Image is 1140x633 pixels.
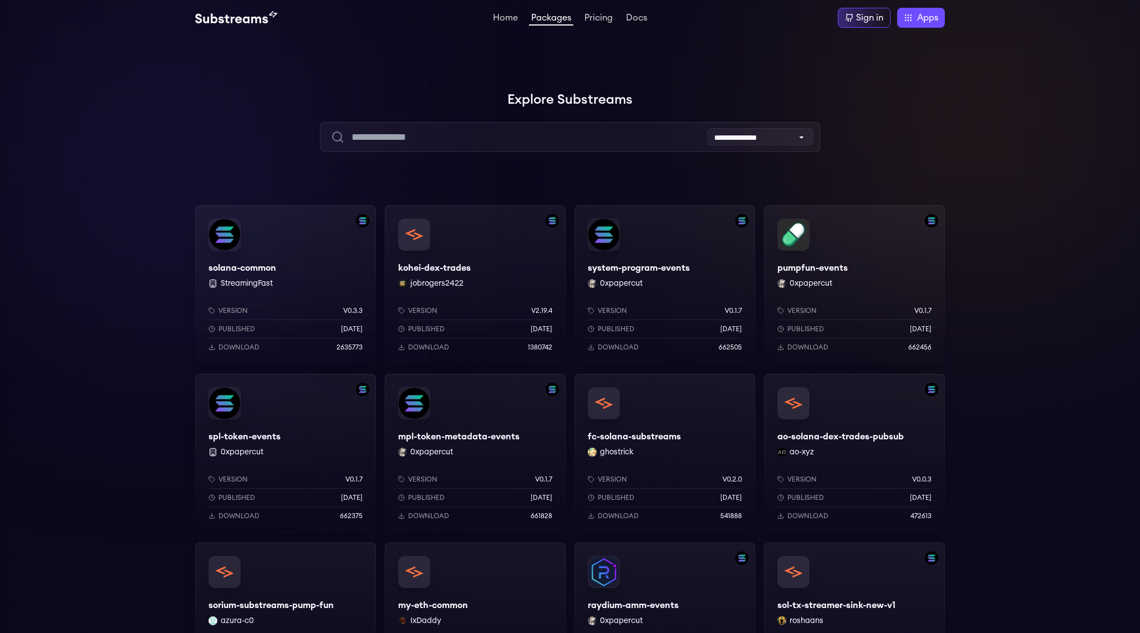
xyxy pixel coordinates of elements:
span: Apps [917,11,938,24]
p: v0.2.0 [722,475,742,484]
button: ao-xyz [790,447,814,458]
p: Version [598,306,627,315]
p: 662505 [719,343,742,352]
img: Filter by solana network [546,383,559,396]
button: azura-c0 [221,615,254,626]
a: Filter by solana networkmpl-token-metadata-eventsmpl-token-metadata-events0xpapercut 0xpapercutVe... [385,374,566,534]
a: Filter by solana networkspl-token-eventsspl-token-events 0xpapercutVersionv0.1.7Published[DATE]Do... [195,374,376,534]
p: v0.1.7 [725,306,742,315]
p: Version [218,306,248,315]
div: Sign in [856,11,883,24]
img: Filter by solana network [925,383,938,396]
a: Sign in [838,8,890,28]
a: Home [491,13,520,24]
a: Docs [624,13,649,24]
p: Version [598,475,627,484]
p: [DATE] [341,493,363,502]
h1: Explore Substreams [195,89,945,111]
img: Filter by solana network [925,214,938,227]
button: 0xpapercut [221,447,263,458]
p: [DATE] [531,325,552,333]
p: 661828 [531,512,552,520]
img: Filter by solana network [546,214,559,227]
p: Download [598,343,639,352]
p: v0.3.3 [343,306,363,315]
p: Download [787,343,828,352]
button: ghostrick [600,447,634,458]
button: 0xpapercut [790,278,832,289]
a: Filter by solana networkao-solana-dex-trades-pubsubao-solana-dex-trades-pubsubao-xyz ao-xyzVersio... [764,374,945,534]
p: Published [787,493,824,502]
a: Filter by solana networkpumpfun-eventspumpfun-events0xpapercut 0xpapercutVersionv0.1.7Published[D... [764,205,945,365]
p: v0.1.7 [535,475,552,484]
img: Substream's logo [195,11,277,24]
button: 0xpapercut [600,278,643,289]
a: Pricing [582,13,615,24]
button: roshaans [790,615,823,626]
img: Filter by solana network [735,551,749,565]
p: Published [218,493,255,502]
a: Packages [529,13,573,26]
a: Filter by solana networksolana-commonsolana-common StreamingFastVersionv0.3.3Published[DATE]Downl... [195,205,376,365]
p: Version [787,475,817,484]
a: Filter by solana networksystem-program-eventssystem-program-events0xpapercut 0xpapercutVersionv0.... [574,205,755,365]
button: jobrogers2422 [410,278,464,289]
a: fc-solana-substreamsfc-solana-substreamsghostrick ghostrickVersionv0.2.0Published[DATE]Download54... [574,374,755,534]
button: IxDaddy [410,615,441,626]
p: v2.19.4 [531,306,552,315]
p: Download [408,512,449,520]
p: Version [218,475,248,484]
p: Download [598,512,639,520]
a: Filter by solana networkkohei-dex-tradeskohei-dex-tradesjobrogers2422 jobrogers2422Versionv2.19.4... [385,205,566,365]
p: v0.0.3 [912,475,932,484]
button: 0xpapercut [410,447,453,458]
p: [DATE] [720,325,742,333]
p: Published [598,493,634,502]
p: Version [408,475,437,484]
p: Download [787,512,828,520]
p: v0.1.7 [345,475,363,484]
img: Filter by solana network [356,214,369,227]
p: Published [598,325,634,333]
p: Download [408,343,449,352]
p: 2635773 [337,343,363,352]
p: Published [408,493,445,502]
img: Filter by solana network [356,383,369,396]
img: Filter by solana network [925,551,938,565]
p: 662456 [908,343,932,352]
p: 541888 [720,512,742,520]
p: [DATE] [531,493,552,502]
button: 0xpapercut [600,615,643,626]
button: StreamingFast [221,278,273,289]
p: [DATE] [720,493,742,502]
p: Published [787,325,824,333]
p: Version [408,306,437,315]
p: 1380742 [528,343,552,352]
p: [DATE] [910,325,932,333]
p: [DATE] [341,325,363,333]
p: v0.1.7 [914,306,932,315]
p: Published [408,325,445,333]
p: 662375 [340,512,363,520]
img: Filter by solana network [735,214,749,227]
p: Version [787,306,817,315]
p: Download [218,343,259,352]
p: [DATE] [910,493,932,502]
p: 472613 [910,512,932,520]
p: Download [218,512,259,520]
p: Published [218,325,255,333]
